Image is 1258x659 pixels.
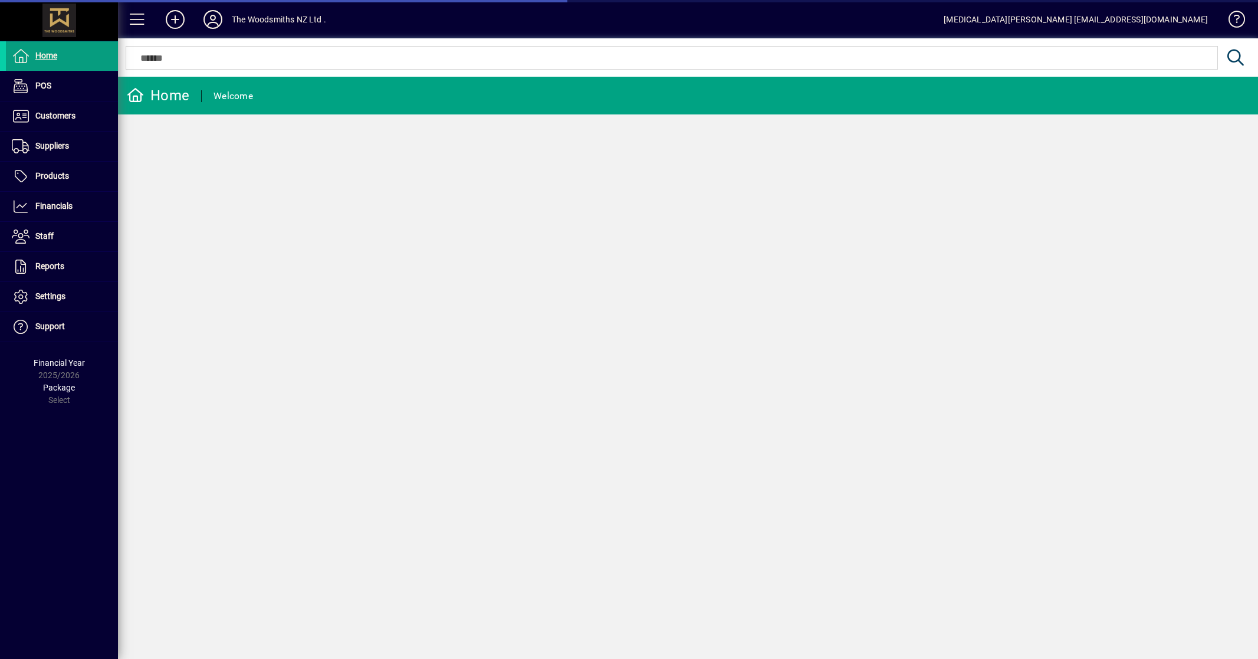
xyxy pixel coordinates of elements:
[6,71,118,101] a: POS
[156,9,194,30] button: Add
[1220,2,1243,41] a: Knowledge Base
[6,252,118,281] a: Reports
[35,291,65,301] span: Settings
[35,81,51,90] span: POS
[6,162,118,191] a: Products
[43,383,75,392] span: Package
[214,87,253,106] div: Welcome
[6,101,118,131] a: Customers
[6,282,118,312] a: Settings
[35,322,65,331] span: Support
[35,261,64,271] span: Reports
[194,9,232,30] button: Profile
[35,201,73,211] span: Financials
[35,231,54,241] span: Staff
[34,358,85,368] span: Financial Year
[127,86,189,105] div: Home
[35,51,57,60] span: Home
[6,132,118,161] a: Suppliers
[35,141,69,150] span: Suppliers
[6,312,118,342] a: Support
[944,10,1208,29] div: [MEDICAL_DATA][PERSON_NAME] [EMAIL_ADDRESS][DOMAIN_NAME]
[232,10,326,29] div: The Woodsmiths NZ Ltd .
[35,171,69,181] span: Products
[35,111,75,120] span: Customers
[6,192,118,221] a: Financials
[6,222,118,251] a: Staff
